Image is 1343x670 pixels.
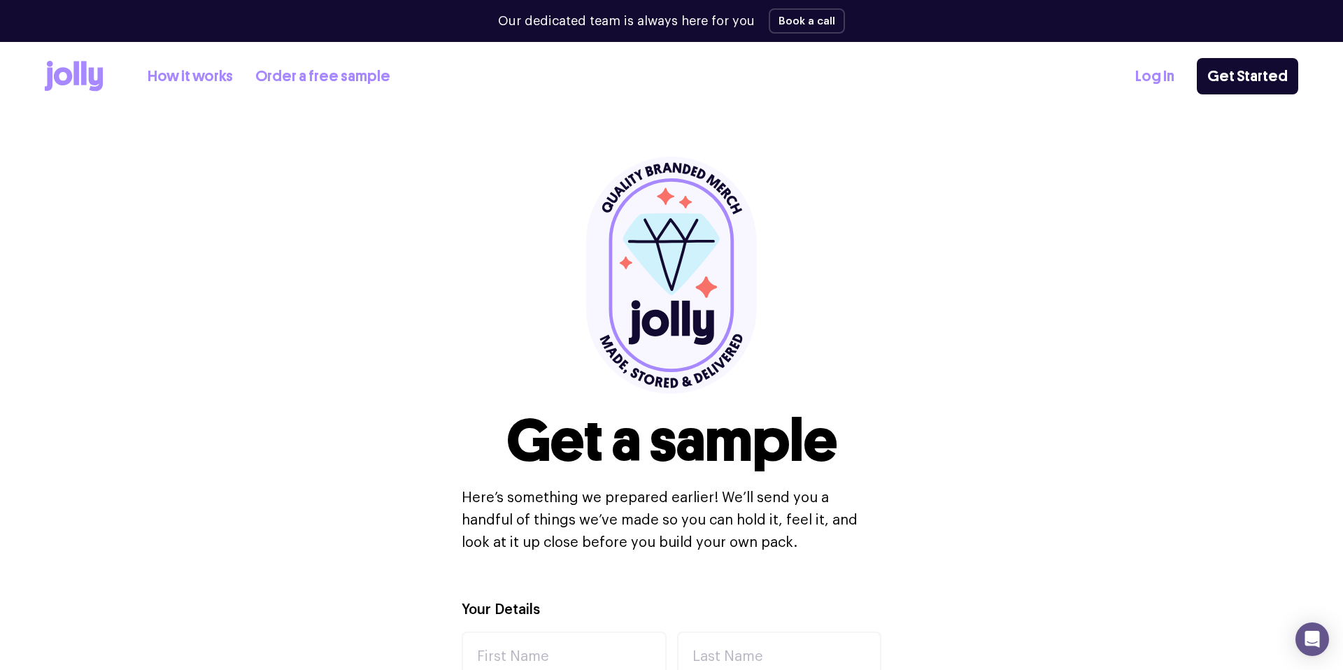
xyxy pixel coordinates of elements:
[498,12,755,31] p: Our dedicated team is always here for you
[1197,58,1298,94] a: Get Started
[148,65,233,88] a: How it works
[1135,65,1174,88] a: Log In
[1295,622,1329,656] div: Open Intercom Messenger
[506,411,837,470] h1: Get a sample
[462,487,881,554] p: Here’s something we prepared earlier! We’ll send you a handful of things we’ve made so you can ho...
[769,8,845,34] button: Book a call
[462,600,540,620] label: Your Details
[255,65,390,88] a: Order a free sample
